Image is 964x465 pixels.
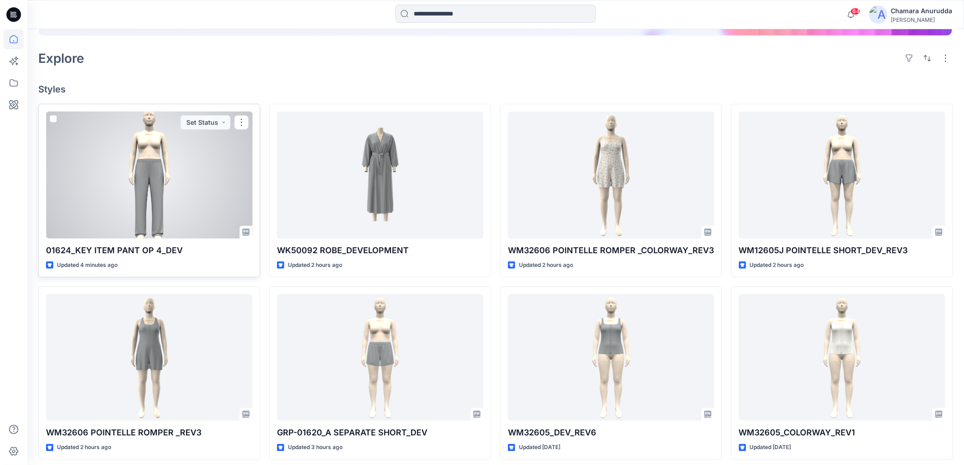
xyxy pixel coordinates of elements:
p: GRP-01620_A SEPARATE SHORT_DEV [277,426,483,439]
p: Updated 4 minutes ago [57,261,118,270]
p: 01624_KEY ITEM PANT OP 4_DEV [46,244,252,257]
p: Updated 2 hours ago [750,261,804,270]
a: WM32606 POINTELLE ROMPER _COLORWAY_REV3 [508,112,714,238]
p: WK50092 ROBE_DEVELOPMENT [277,244,483,257]
div: Chamara Anurudda [891,5,953,16]
a: WK50092 ROBE_DEVELOPMENT [277,112,483,238]
p: WM12605J POINTELLE SHORT_DEV_REV3 [739,244,945,257]
h2: Explore [38,51,84,66]
p: WM32606 POINTELLE ROMPER _COLORWAY_REV3 [508,244,714,257]
h4: Styles [38,84,953,95]
p: Updated 3 hours ago [288,443,343,452]
p: Updated 2 hours ago [519,261,573,270]
p: Updated 2 hours ago [288,261,342,270]
p: Updated [DATE] [519,443,560,452]
p: Updated 2 hours ago [57,443,111,452]
p: WM32606 POINTELLE ROMPER _REV3 [46,426,252,439]
a: WM32606 POINTELLE ROMPER _REV3 [46,294,252,421]
p: WM32605_COLORWAY_REV1 [739,426,945,439]
p: Updated [DATE] [750,443,791,452]
p: WM32605_DEV_REV6 [508,426,714,439]
div: [PERSON_NAME] [891,16,953,23]
a: WM12605J POINTELLE SHORT_DEV_REV3 [739,112,945,238]
a: WM32605_COLORWAY_REV1 [739,294,945,421]
a: WM32605_DEV_REV6 [508,294,714,421]
img: avatar [869,5,887,24]
a: 01624_KEY ITEM PANT OP 4_DEV [46,112,252,238]
a: GRP-01620_A SEPARATE SHORT_DEV [277,294,483,421]
span: 64 [851,8,861,15]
